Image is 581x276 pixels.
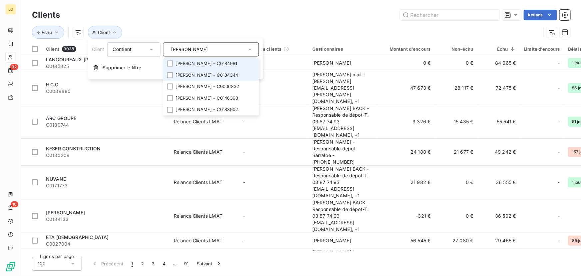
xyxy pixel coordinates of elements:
[477,199,520,233] td: 36 502 €
[477,138,520,165] td: 49 242 €
[435,71,477,105] td: 28 117 €
[400,10,500,20] input: Rechercher
[180,257,193,271] button: 91
[243,179,245,185] span: -
[62,46,76,52] span: 9038
[163,92,259,104] li: [PERSON_NAME] - C0146390
[10,64,18,70] span: 92
[46,176,66,182] span: NUVANE
[477,55,520,71] td: 84 065 €
[5,4,16,15] div: LO
[378,199,435,233] td: -321 €
[132,260,133,267] span: 1
[103,64,141,71] span: Supprimer le filtre
[32,9,60,21] h3: Clients
[558,149,560,155] span: -
[312,46,374,52] div: Gestionnaires
[243,119,245,124] span: -
[98,30,110,35] span: Client
[163,81,259,93] li: [PERSON_NAME] - C0006832
[193,257,226,271] button: Suivant
[38,260,46,267] span: 100
[46,234,109,240] span: ETA [DEMOGRAPHIC_DATA]
[137,257,148,271] button: 2
[312,71,374,105] div: [PERSON_NAME] mail : [PERSON_NAME][EMAIL_ADDRESS][PERSON_NAME][DOMAIN_NAME] , + 1
[87,257,128,271] button: Précédent
[92,46,105,52] span: Client
[113,46,132,52] span: Contient
[32,26,64,39] button: Échu
[477,71,520,105] td: 72 475 €
[46,57,123,62] span: LANGOUREAUX [PERSON_NAME]
[558,237,560,244] span: -
[378,55,435,71] td: 0 €
[312,199,374,233] div: [PERSON_NAME] BACK - Responsable de dépot-T. 03 87 74 93 [EMAIL_ADDRESS][DOMAIN_NAME] , + 1
[159,257,169,271] button: 4
[46,146,101,151] span: KESER CONSTRUCTION
[42,30,52,35] span: Échu
[558,85,560,91] span: -
[481,46,516,52] div: Échu
[46,216,166,223] span: C0184133
[174,237,222,244] div: Relance Clients LMAT
[46,46,59,52] span: Client
[148,257,159,271] button: 3
[378,165,435,199] td: 21 982 €
[174,118,222,125] div: Relance Clients LMAT
[163,58,259,69] li: [PERSON_NAME] - C0184981
[558,60,560,66] span: -
[558,253,574,269] iframe: Intercom live chat
[435,199,477,233] td: 0 €
[524,46,560,52] div: Limite d’encours
[477,233,520,249] td: 29 465 €
[174,213,222,219] div: Relance Clients LMAT
[558,213,560,219] span: -
[435,233,477,249] td: 27 080 €
[378,105,435,138] td: 9 326 €
[243,213,245,219] span: -
[558,179,560,186] span: -
[163,104,259,116] li: [PERSON_NAME] - C0183902
[88,60,263,75] button: Supprimer le filtre
[435,105,477,138] td: 15 435 €
[382,46,431,52] div: Montant d'encours
[378,71,435,105] td: 47 673 €
[243,238,245,243] span: -
[435,55,477,71] td: 0 €
[46,241,166,247] span: C0027004
[128,257,137,271] button: 1
[169,258,180,269] span: …
[163,69,259,81] li: [PERSON_NAME] - C0184344
[5,261,16,272] img: Logo LeanPay
[46,152,166,159] span: C0180209
[524,10,557,20] button: Actions
[46,88,166,95] span: C0039880
[174,149,222,155] div: Relance Clients LMAT
[243,149,245,155] span: -
[46,63,166,70] span: C0185825
[378,233,435,249] td: 56 545 €
[88,26,122,39] button: Client
[312,139,356,165] span: [PERSON_NAME] - Responsable dêpot Sarralbe - [PHONE_NUMBER]
[312,60,351,66] span: [PERSON_NAME]
[378,138,435,165] td: 24 188 €
[435,165,477,199] td: 0 €
[439,46,473,52] div: Non-échu
[312,105,374,138] div: [PERSON_NAME] BACK - Responsable de dépot-T. 03 87 74 93 [EMAIL_ADDRESS][DOMAIN_NAME] , + 1
[11,201,18,207] span: 10
[46,115,77,121] span: ARC GROUPE
[312,166,374,199] div: [PERSON_NAME] BACK - Responsable de dépot-T. 03 87 74 93 [EMAIL_ADDRESS][DOMAIN_NAME] , + 1
[46,82,60,87] span: H.C.C.
[46,182,166,189] span: C0171773
[312,238,351,243] span: [PERSON_NAME]
[477,165,520,199] td: 36 555 €
[477,105,520,138] td: 55 541 €
[558,118,560,125] span: -
[435,138,477,165] td: 21 677 €
[174,179,222,186] div: Relance Clients LMAT
[46,122,166,128] span: C0180744
[46,210,85,215] span: [PERSON_NAME]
